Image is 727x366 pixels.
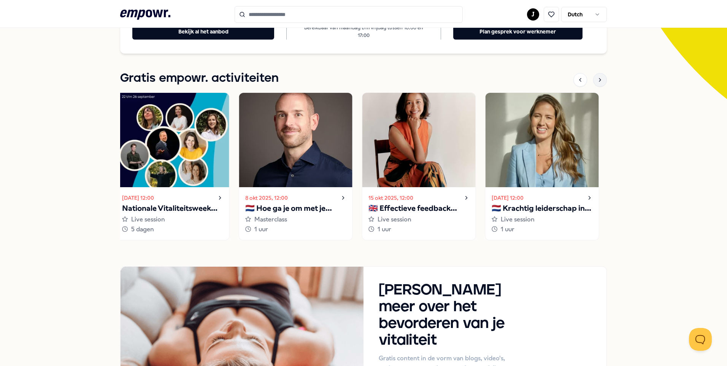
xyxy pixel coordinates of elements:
a: 8 okt 2025, 12:00🇳🇱 Hoe ga je om met je innerlijke criticus?Masterclass1 uur [239,92,353,240]
time: [DATE] 12:00 [492,194,524,202]
div: Live session [122,215,223,224]
a: [DATE] 12:00🇳🇱 Krachtig leiderschap in uitdagende situatiesLive session1 uur [485,92,599,240]
div: Live session [368,215,470,224]
button: J [527,8,539,21]
h1: Gratis empowr. activiteiten [120,69,279,88]
a: [DATE] 12:00Nationale Vitaliteitsweek 2025Live session5 dagen [116,92,230,240]
img: activity image [486,93,599,187]
iframe: Help Scout Beacon - Open [689,328,712,351]
button: Plan gesprek voor werknemer [453,24,583,40]
p: Bereikbaar van maandag t/m vrijdag tussen 10:00 en 17:00 [299,24,428,40]
div: 1 uur [245,224,346,234]
div: Live session [492,215,593,224]
img: activity image [239,93,352,187]
p: 🇳🇱 Krachtig leiderschap in uitdagende situaties [492,202,593,215]
img: activity image [362,93,476,187]
p: 🇬🇧 Effectieve feedback geven en ontvangen [368,202,470,215]
time: [DATE] 12:00 [122,194,154,202]
button: Bekijk al het aanbod [132,24,274,40]
div: 1 uur [368,224,470,234]
p: Nationale Vitaliteitsweek 2025 [122,202,223,215]
div: Masterclass [245,215,346,224]
time: 15 okt 2025, 12:00 [368,194,413,202]
input: Search for products, categories or subcategories [235,6,463,23]
div: 5 dagen [122,224,223,234]
div: 1 uur [492,224,593,234]
p: 🇳🇱 Hoe ga je om met je innerlijke criticus? [245,202,346,215]
img: activity image [116,93,229,187]
h3: [PERSON_NAME] meer over het bevorderen van je vitaliteit [379,282,521,349]
time: 8 okt 2025, 12:00 [245,194,288,202]
a: 15 okt 2025, 12:00🇬🇧 Effectieve feedback geven en ontvangenLive session1 uur [362,92,476,240]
